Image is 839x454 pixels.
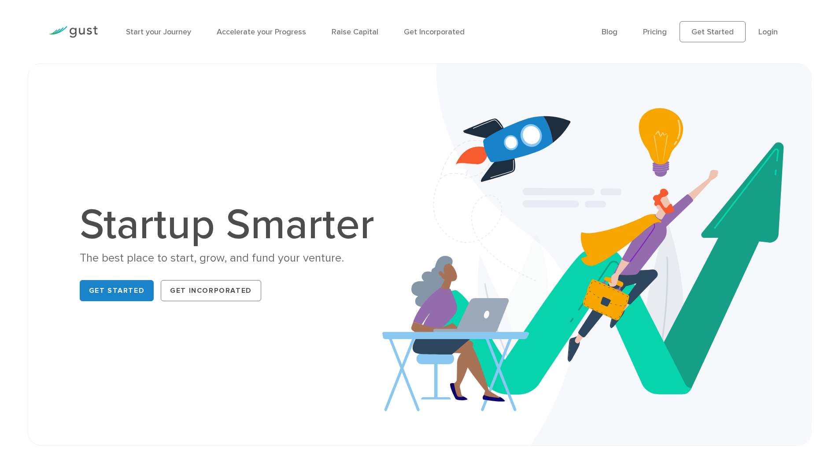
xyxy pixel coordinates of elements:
div: The best place to start, grow, and fund your venture. [80,251,384,266]
a: Login [758,27,778,37]
a: Blog [602,27,617,37]
a: Get Incorporated [161,280,261,301]
a: Get Started [680,21,746,42]
a: Get Incorporated [404,27,465,37]
a: Start your Journey [126,27,191,37]
img: Gust Logo [48,26,98,38]
a: Accelerate your Progress [217,27,306,37]
a: Get Started [80,280,154,301]
h1: Startup Smarter [80,204,384,246]
a: Raise Capital [332,27,378,37]
img: Startup Smarter Hero [382,64,811,445]
a: Pricing [643,27,667,37]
